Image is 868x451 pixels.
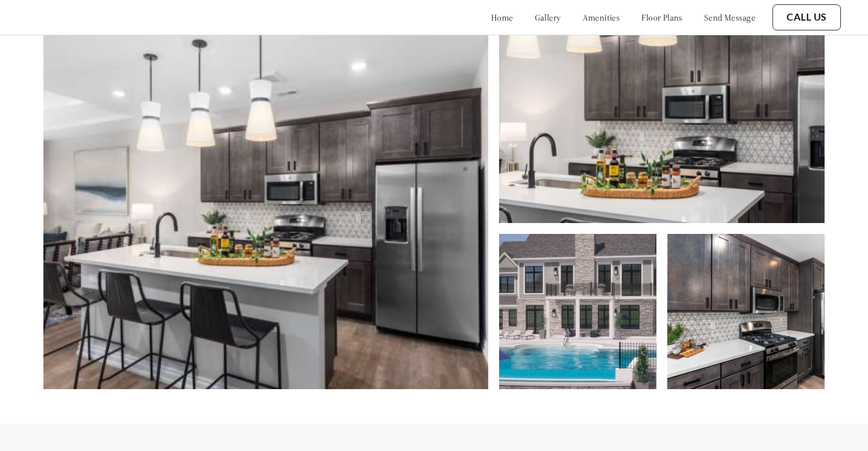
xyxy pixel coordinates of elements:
[787,11,827,23] a: Call Us
[704,12,755,23] a: send message
[499,234,656,389] img: Carousel image 3
[499,17,825,223] img: Carousel image 2
[43,17,488,389] img: Carousel image 1
[667,234,825,389] img: Carousel image 4
[535,12,561,23] a: gallery
[491,12,513,23] a: home
[583,12,620,23] a: amenities
[773,4,841,30] button: Call Us
[641,12,682,23] a: floor plans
